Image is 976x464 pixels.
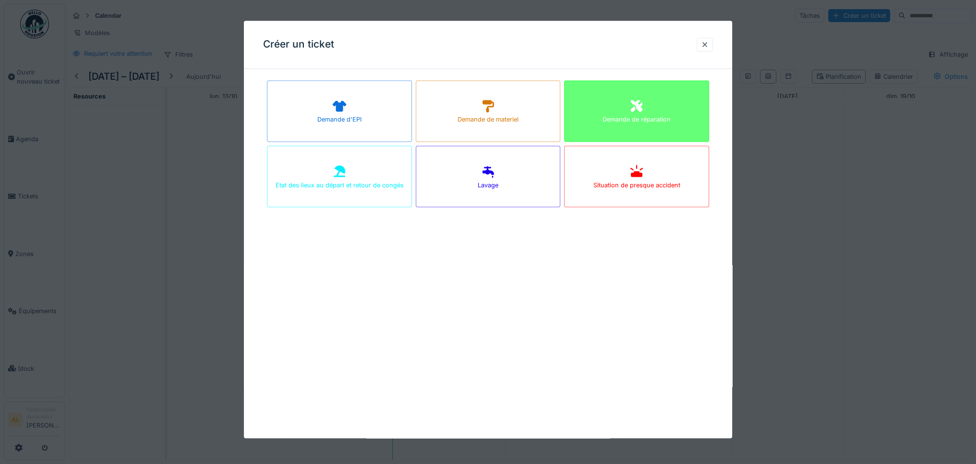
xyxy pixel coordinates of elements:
div: Demande d'EPI [317,115,361,124]
div: Demande de réparation [602,115,671,124]
div: Situation de presque accident [593,181,680,190]
h3: Créer un ticket [263,38,334,50]
div: Etat des lieux au départ et retour de congés [276,181,404,190]
div: Lavage [478,181,498,190]
div: Demande de materiel [458,115,518,124]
